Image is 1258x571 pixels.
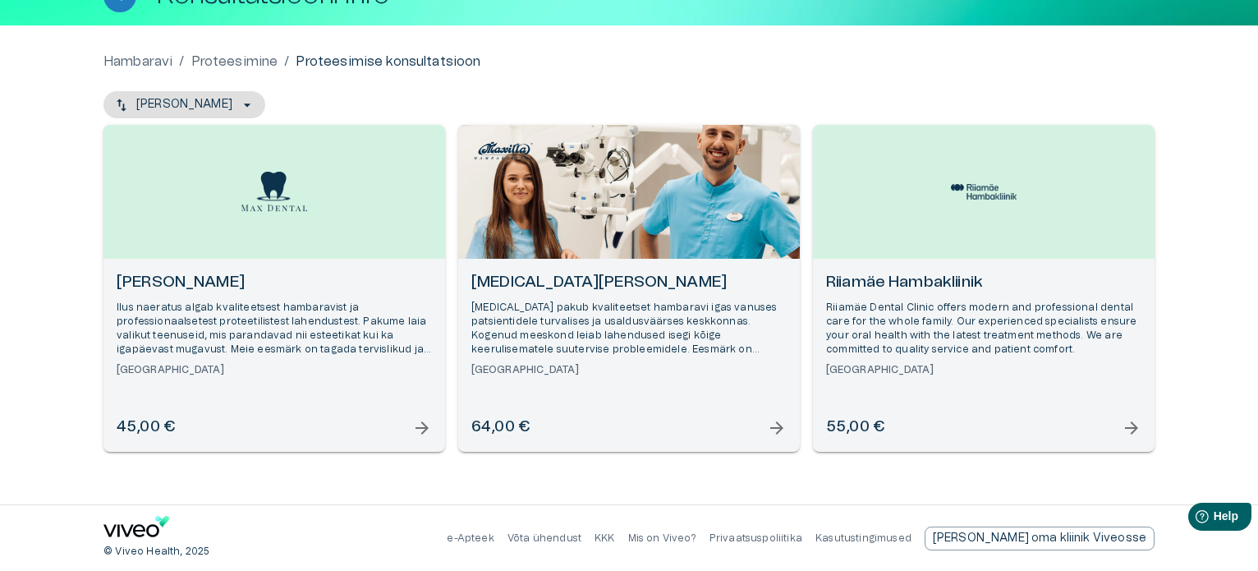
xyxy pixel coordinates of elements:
[471,363,787,377] h6: [GEOGRAPHIC_DATA]
[284,52,289,71] p: /
[241,172,307,212] img: Max Dental logo
[767,418,787,438] span: arrow_forward
[471,301,787,357] p: [MEDICAL_DATA] pakub kvaliteetset hambaravi igas vanuses patsientidele turvalises ja usaldusväärs...
[103,52,172,71] a: Hambaravi
[709,533,802,543] a: Privaatsuspoliitika
[447,533,494,543] a: e-Apteek
[103,125,445,452] a: Open selected supplier available booking dates
[179,52,184,71] p: /
[1130,496,1258,542] iframe: Help widget launcher
[117,301,432,357] p: Ilus naeratus algab kvaliteetsest hambaravist ja professionaalsetest proteetilistest lahendustest...
[826,272,1141,294] h6: Riiamäe Hambakliinik
[826,363,1141,377] h6: [GEOGRAPHIC_DATA]
[471,417,530,439] h6: 64,00 €
[925,527,1155,550] div: [PERSON_NAME] oma kliinik Viveosse
[826,301,1141,357] p: Riiamäe Dental Clinic offers modern and professional dental care for the whole family. Our experi...
[815,533,911,543] a: Kasutustingimused
[595,533,615,543] a: KKK
[933,530,1146,547] p: [PERSON_NAME] oma kliinik Viveosse
[471,137,536,163] img: Maxilla Hambakliinik logo
[1122,418,1141,438] span: arrow_forward
[826,417,884,439] h6: 55,00 €
[951,184,1017,199] img: Riiamäe Hambakliinik logo
[296,52,480,71] p: Proteesimise konsultatsioon
[103,516,169,543] a: Navigate to home page
[628,532,696,546] p: Mis on Viveo?
[117,272,432,294] h6: [PERSON_NAME]
[412,418,432,438] span: arrow_forward
[103,545,209,559] p: © Viveo Health, 2025
[507,532,581,546] p: Võta ühendust
[925,527,1155,550] a: Send email to partnership request to viveo
[471,272,787,294] h6: [MEDICAL_DATA][PERSON_NAME]
[136,96,232,113] p: [PERSON_NAME]
[103,91,265,118] button: [PERSON_NAME]
[191,52,278,71] a: Proteesimine
[813,125,1155,452] a: Open selected supplier available booking dates
[117,363,432,377] h6: [GEOGRAPHIC_DATA]
[458,125,800,452] a: Open selected supplier available booking dates
[117,417,175,439] h6: 45,00 €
